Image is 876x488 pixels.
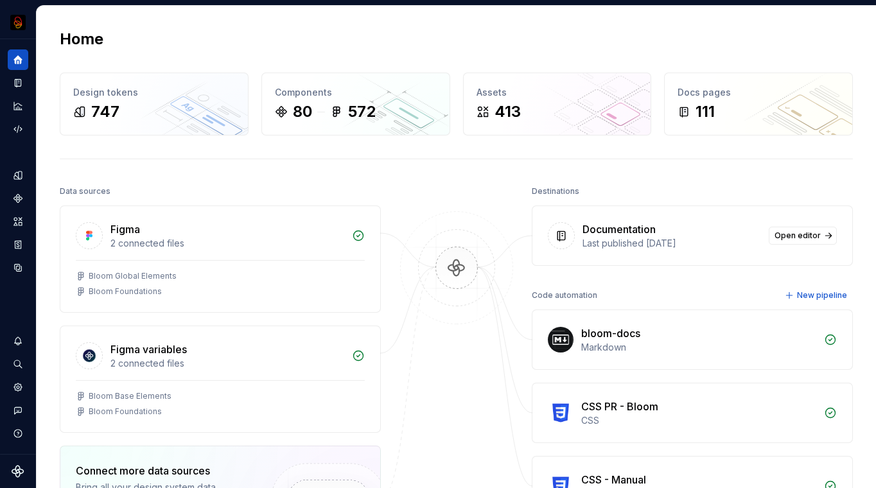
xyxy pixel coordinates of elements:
[8,377,28,397] a: Settings
[60,182,110,200] div: Data sources
[8,331,28,351] button: Notifications
[10,15,26,30] img: 15fdffcd-51c5-43ea-ac8d-4ab14cc347bb.png
[89,391,171,401] div: Bloom Base Elements
[8,188,28,209] a: Components
[110,357,344,370] div: 2 connected files
[581,472,646,487] div: CSS - Manual
[60,326,381,433] a: Figma variables2 connected filesBloom Base ElementsBloom Foundations
[275,86,437,99] div: Components
[532,286,597,304] div: Code automation
[581,414,816,427] div: CSS
[581,399,658,414] div: CSS PR - Bloom
[293,101,312,122] div: 80
[463,73,652,135] a: Assets413
[12,465,24,478] svg: Supernova Logo
[495,101,521,122] div: 413
[89,286,162,297] div: Bloom Foundations
[581,326,640,341] div: bloom-docs
[775,231,821,241] span: Open editor
[8,400,28,421] button: Contact support
[8,73,28,93] a: Documentation
[110,237,344,250] div: 2 connected files
[8,257,28,278] a: Data sources
[664,73,853,135] a: Docs pages111
[348,101,376,122] div: 572
[583,237,761,250] div: Last published [DATE]
[89,406,162,417] div: Bloom Foundations
[781,286,853,304] button: New pipeline
[8,354,28,374] button: Search ⌘K
[8,96,28,116] a: Analytics
[261,73,450,135] a: Components80572
[110,222,140,237] div: Figma
[797,290,847,301] span: New pipeline
[91,101,119,122] div: 747
[60,29,103,49] h2: Home
[76,463,249,478] div: Connect more data sources
[8,165,28,186] a: Design tokens
[8,119,28,139] a: Code automation
[110,342,187,357] div: Figma variables
[678,86,839,99] div: Docs pages
[696,101,715,122] div: 111
[8,234,28,255] a: Storybook stories
[60,73,249,135] a: Design tokens747
[477,86,638,99] div: Assets
[769,227,837,245] a: Open editor
[8,49,28,70] a: Home
[60,205,381,313] a: Figma2 connected filesBloom Global ElementsBloom Foundations
[73,86,235,99] div: Design tokens
[583,222,656,237] div: Documentation
[581,341,816,354] div: Markdown
[8,211,28,232] a: Assets
[532,182,579,200] div: Destinations
[89,271,177,281] div: Bloom Global Elements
